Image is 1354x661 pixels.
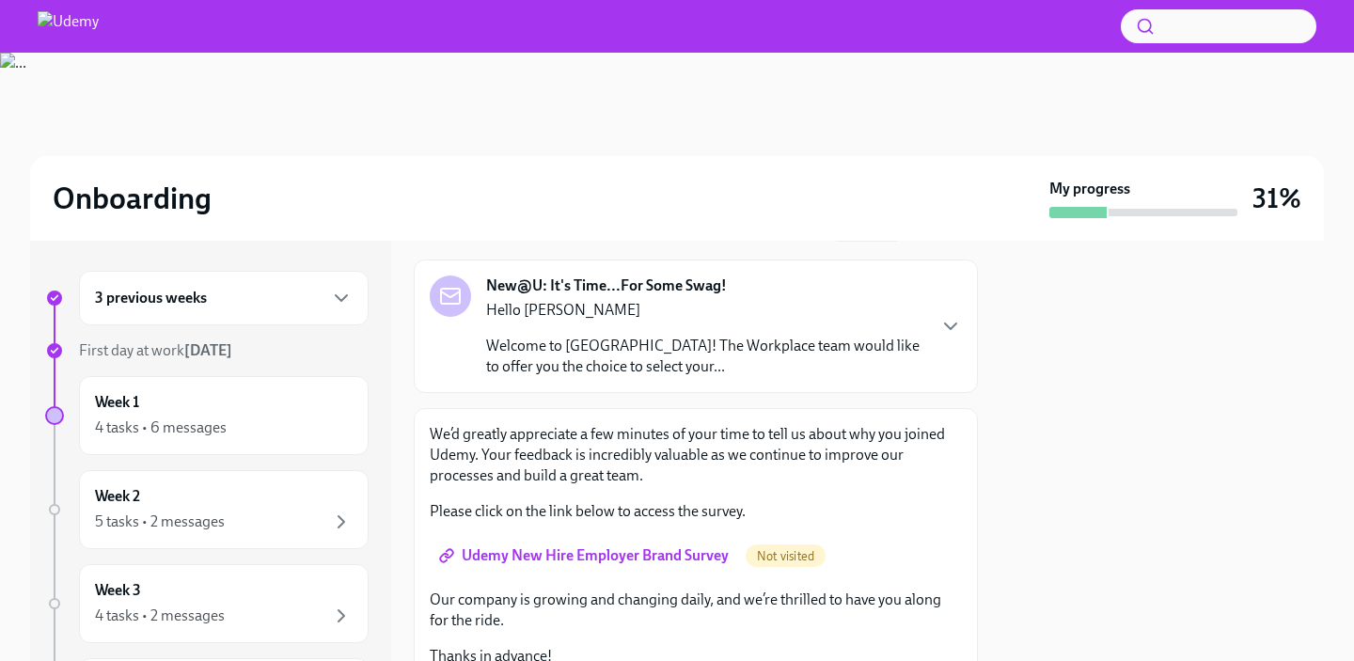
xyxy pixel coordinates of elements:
[79,271,369,325] div: 3 previous weeks
[95,417,227,438] div: 4 tasks • 6 messages
[53,180,212,217] h2: Onboarding
[486,336,924,377] p: Welcome to [GEOGRAPHIC_DATA]! The Workplace team would like to offer you the choice to select you...
[184,341,232,359] strong: [DATE]
[430,501,962,522] p: Please click on the link below to access the survey.
[95,392,139,413] h6: Week 1
[45,340,369,361] a: First day at work[DATE]
[95,486,140,507] h6: Week 2
[1049,179,1130,199] strong: My progress
[443,546,729,565] span: Udemy New Hire Employer Brand Survey
[486,275,727,296] strong: New@U: It's Time...For Some Swag!
[95,288,207,308] h6: 3 previous weeks
[38,11,99,41] img: Udemy
[45,470,369,549] a: Week 25 tasks • 2 messages
[486,300,924,321] p: Hello [PERSON_NAME]
[430,537,742,574] a: Udemy New Hire Employer Brand Survey
[430,590,962,631] p: Our company is growing and changing daily, and we’re thrilled to have you along for the ride.
[430,424,962,486] p: We’d greatly appreciate a few minutes of your time to tell us about why you joined Udemy. Your fe...
[45,376,369,455] a: Week 14 tasks • 6 messages
[95,580,141,601] h6: Week 3
[746,549,826,563] span: Not visited
[45,564,369,643] a: Week 34 tasks • 2 messages
[79,341,232,359] span: First day at work
[1252,181,1301,215] h3: 31%
[95,606,225,626] div: 4 tasks • 2 messages
[95,511,225,532] div: 5 tasks • 2 messages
